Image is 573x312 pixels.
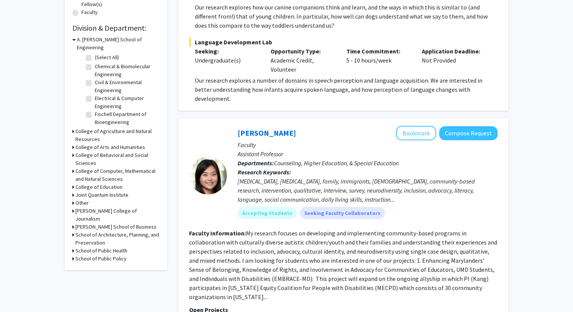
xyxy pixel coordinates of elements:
p: Application Deadline: [422,47,486,56]
h3: School of Public Policy [75,255,127,263]
p: Our research explores how our canine companions think and learn, and the ways in which this is si... [195,3,498,30]
span: Counseling, Higher Education, & Special Education [274,159,399,167]
a: [PERSON_NAME] [238,128,296,138]
fg-read-more: My research focuses on developing and implementing community-based programs in collaboration with... [189,229,497,301]
h3: College of Behavioral and Social Sciences [75,151,160,167]
h3: College of Arts and Humanities [75,143,145,151]
h2: Division & Department: [72,24,160,33]
h3: College of Education [75,183,122,191]
p: Opportunity Type: [271,47,335,56]
h3: [PERSON_NAME] College of Journalism [75,207,160,223]
button: Add Veronica Kang to Bookmarks [396,126,436,140]
b: Faculty Information: [189,229,246,237]
b: Departments: [238,159,274,167]
label: (Select All) [95,53,119,61]
p: Time Commitment: [346,47,411,56]
p: Faculty [238,140,498,149]
div: [MEDICAL_DATA], [MEDICAL_DATA], family, immigrants, [DEMOGRAPHIC_DATA], community-based research,... [238,177,498,204]
p: Assistant Professor [238,149,498,158]
label: Faculty [81,8,98,16]
h3: [PERSON_NAME] School of Business [75,223,157,231]
iframe: Chat [6,278,32,306]
p: Seeking: [195,47,259,56]
span: Language Development Lab [189,38,498,47]
div: Not Provided [416,47,492,74]
h3: School of Public Health [75,247,127,255]
h3: College of Agriculture and Natural Resources [75,127,160,143]
div: 5 - 10 hours/week [341,47,416,74]
h3: Other [75,199,89,207]
b: Research Keywords: [238,168,291,176]
label: Electrical & Computer Engineering [95,94,158,110]
p: Our research explores a number of domains in speech perception and language acquisition. We are i... [195,76,498,103]
div: Undergraduate(s) [195,56,259,65]
label: Civil & Environmental Engineering [95,78,158,94]
h3: Joint Quantum Institute [75,191,128,199]
mat-chip: Seeking Faculty Collaborators [300,207,385,219]
h3: School of Architecture, Planning, and Preservation [75,231,160,247]
label: Materials Science & Engineering [95,126,158,142]
div: Academic Credit, Volunteer [265,47,341,74]
h3: College of Computer, Mathematical and Natural Sciences [75,167,160,183]
button: Compose Request to Veronica Kang [439,126,498,140]
h3: A. [PERSON_NAME] School of Engineering [77,36,160,52]
label: Chemical & Biomolecular Engineering [95,63,158,78]
label: Fischell Department of Bioengineering [95,110,158,126]
mat-chip: Accepting Students [238,207,297,219]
